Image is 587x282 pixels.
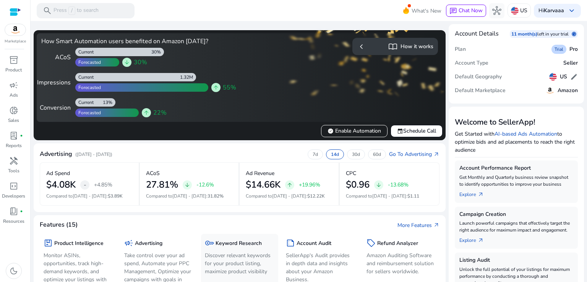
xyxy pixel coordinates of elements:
p: 14d [331,151,339,157]
b: Karvaaa [544,7,564,14]
div: Forecasted [75,59,101,65]
p: Developers [2,193,25,199]
span: [DATE] - [DATE] [272,193,306,199]
span: arrow_outward [478,191,484,198]
span: Enable Automation [328,127,381,135]
span: search [43,6,52,15]
p: Hi [538,8,564,13]
div: 13% [103,99,115,105]
img: us.svg [549,73,557,81]
span: campaign [9,81,18,90]
span: What's New [412,4,441,18]
span: summarize [286,238,295,248]
h5: Plan [455,46,466,53]
h2: 27.81% [146,179,178,190]
p: -13.68% [388,182,409,188]
span: $3.89K [108,193,123,199]
span: fiber_manual_record [20,134,23,137]
img: amazon.svg [5,24,26,36]
span: [DATE] - [DATE] [372,193,406,199]
img: us.svg [511,7,519,15]
a: More Featuresarrow_outward [397,221,439,229]
p: Product [5,66,22,73]
p: Launch powerful campaigns that effectively target the right audience for maximum impact and engag... [459,220,573,233]
span: arrow_outward [478,237,484,243]
span: Schedule Call [397,127,436,135]
p: Compared to : [46,193,133,199]
span: key [205,238,214,248]
span: inventory_2 [9,55,18,65]
span: schedule [572,32,576,36]
span: chat [449,7,457,15]
span: arrow_upward [287,182,293,188]
span: event [397,128,403,134]
h5: Listing Audit [459,257,573,264]
p: Tools [8,167,19,174]
div: Current [75,74,94,80]
h5: Product Intelligence [54,240,104,247]
span: arrow_downward [184,182,190,188]
span: 30% [134,58,147,67]
p: ([DATE] - [DATE]) [75,151,112,158]
h3: Welcome to SellerApp! [455,118,578,127]
h4: How Smart Automation users benefited on Amazon [DATE]? [41,38,237,45]
h5: US [560,74,567,80]
h5: How it works [401,44,433,50]
p: Press to search [54,6,99,15]
p: -12.6% [196,182,214,188]
span: arrow_upward [143,110,149,116]
span: arrow_downward [124,59,130,65]
span: lab_profile [9,131,18,140]
p: Compared to : [146,193,233,199]
p: CPC [346,169,356,177]
span: edit [570,73,578,81]
span: verified [328,128,334,134]
span: arrow_upward [213,84,219,91]
span: arrow_outward [433,222,439,228]
p: ACoS [146,169,160,177]
span: Chat Now [459,7,483,14]
a: Explorearrow_outward [459,233,490,244]
h5: Default Marketplace [455,88,506,94]
h5: Amazon [558,88,578,94]
p: Resources [3,218,24,225]
span: 22% [153,108,167,117]
p: Get Started with to optimize bids and ad placements to reach the right audience [455,130,578,154]
div: Current [75,99,94,105]
div: ACoS [41,53,71,62]
p: Amazon Auditing Software and reimbursement solution for sellers worldwide. [366,251,436,276]
p: Compared to : [246,193,332,199]
span: arrow_outward [433,151,439,157]
h5: Account Performance Report [459,165,573,172]
p: Marketplace [5,39,26,44]
p: Ad Revenue [246,169,274,177]
span: [DATE] - [DATE] [73,193,107,199]
span: hub [492,6,501,15]
div: 30% [151,49,164,55]
button: hub [489,3,504,18]
div: Conversion [41,103,71,112]
h4: Advertising [40,151,72,158]
span: $12.22K [307,193,325,199]
p: +19.96% [299,182,320,188]
p: Get Monthly and Quarterly business review snapshot to identify opportunities to improve your busi... [459,174,573,188]
h5: Seller [563,60,578,66]
h5: Default Geography [455,74,502,80]
img: amazon.svg [545,86,555,95]
span: keyboard_arrow_down [567,6,576,15]
div: Impressions [41,78,71,87]
p: Ad Spend [46,169,70,177]
span: package [44,238,53,248]
span: - [84,180,86,190]
span: code_blocks [9,182,18,191]
h5: Pro [569,46,578,53]
h5: Account Audit [297,240,331,247]
p: 60d [373,151,381,157]
p: Discover relevant keywords for your product listing, maximize product visibility [205,251,274,276]
h2: $14.66K [246,179,281,190]
p: Ads [10,92,18,99]
span: dark_mode [9,266,18,276]
h4: Features (15) [40,221,78,229]
p: Compared to : [346,193,433,199]
p: US [520,4,527,17]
